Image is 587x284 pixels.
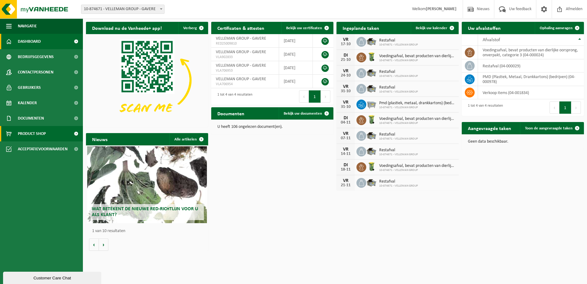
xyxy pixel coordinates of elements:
[336,22,385,34] h2: Ingeplande taken
[299,90,309,103] button: Previous
[216,77,266,81] span: VELLEMAN GROUP - GAVERE
[216,63,266,68] span: VELLEMAN GROUP - GAVERE
[366,161,377,172] img: WB-0140-HPE-GN-50
[366,36,377,46] img: WB-5000-GAL-GY-01
[478,86,584,99] td: verkoop items (04-001834)
[18,141,68,157] span: Acceptatievoorwaarden
[279,61,313,75] td: [DATE]
[478,46,584,59] td: voedingsafval, bevat producten van dierlijke oorsprong, onverpakt, categorie 3 (04-000024)
[279,75,313,88] td: [DATE]
[535,22,583,34] a: Ophaling aanvragen
[379,121,456,125] span: 10-874671 - VELLEMAN GROUP
[366,83,377,93] img: WB-5000-GAL-GY-01
[286,26,322,30] span: Bekijk uw certificaten
[216,50,266,54] span: VELLEMAN GROUP - GAVERE
[478,59,584,73] td: restafval (04-000029)
[87,146,207,223] a: Wat betekent de nieuwe RED-richtlijn voor u als klant?
[211,107,251,119] h2: Documenten
[550,101,559,114] button: Previous
[86,133,114,145] h2: Nieuws
[217,125,327,129] p: U heeft 106 ongelezen document(en).
[340,100,352,105] div: VR
[571,101,581,114] button: Next
[416,26,447,30] span: Bekijk uw kalender
[340,73,352,78] div: 24-10
[216,36,266,41] span: VELLEMAN GROUP - GAVERE
[18,95,37,111] span: Kalender
[340,131,352,136] div: VR
[340,147,352,152] div: VR
[340,37,352,42] div: VR
[468,140,578,144] p: Geen data beschikbaar.
[462,22,507,34] h2: Uw afvalstoffen
[18,111,44,126] span: Documenten
[379,74,418,78] span: 10-874671 - VELLEMAN GROUP
[18,18,37,34] span: Navigatie
[340,163,352,168] div: DI
[18,49,54,65] span: Bedrijfsgegevens
[216,55,274,60] span: VLA902833
[86,34,208,126] img: Download de VHEPlus App
[366,67,377,78] img: WB-5000-GAL-GY-01
[18,65,53,80] span: Contactpersonen
[366,146,377,156] img: WB-5000-GAL-GY-01
[3,270,103,284] iframe: chat widget
[379,179,418,184] span: Restafval
[214,90,252,103] div: 1 tot 4 van 4 resultaten
[99,239,108,251] button: Volgende
[86,22,168,34] h2: Download nu de Vanheede+ app!
[309,90,321,103] button: 1
[379,148,418,153] span: Restafval
[281,22,333,34] a: Bekijk uw certificaten
[92,207,198,217] span: Wat betekent de nieuwe RED-richtlijn voor u als klant?
[540,26,573,30] span: Ophaling aanvragen
[379,184,418,188] span: 10-874671 - VELLEMAN GROUP
[520,122,583,134] a: Toon de aangevraagde taken
[340,53,352,58] div: DI
[321,90,330,103] button: Next
[169,133,208,145] a: Alle artikelen
[525,126,573,130] span: Toon de aangevraagde taken
[366,52,377,62] img: WB-0140-HPE-GN-50
[216,41,274,46] span: RED25009810
[279,34,313,48] td: [DATE]
[340,89,352,93] div: 31-10
[379,69,418,74] span: Restafval
[18,34,41,49] span: Dashboard
[379,137,418,141] span: 10-874671 - VELLEMAN GROUP
[366,130,377,140] img: WB-5000-GAL-GY-01
[284,112,322,116] span: Bekijk uw documenten
[379,153,418,156] span: 10-874671 - VELLEMAN GROUP
[366,114,377,125] img: WB-0140-HPE-GN-50
[426,7,457,11] strong: [PERSON_NAME]
[379,59,456,62] span: 10-874671 - VELLEMAN GROUP
[340,58,352,62] div: 21-10
[379,101,456,106] span: Pmd (plastiek, metaal, drankkartons) (bedrijven)
[92,229,205,233] p: 1 van 10 resultaten
[379,38,418,43] span: Restafval
[89,239,99,251] button: Vorige
[340,42,352,46] div: 17-10
[411,22,458,34] a: Bekijk uw kalender
[379,164,456,168] span: Voedingsafval, bevat producten van dierlijke oorsprong, onverpakt, categorie 3
[340,178,352,183] div: VR
[18,80,41,95] span: Gebruikers
[340,183,352,187] div: 21-11
[340,120,352,125] div: 04-11
[340,152,352,156] div: 14-11
[465,101,503,114] div: 1 tot 4 van 4 resultaten
[379,85,418,90] span: Restafval
[183,26,197,30] span: Verberg
[366,177,377,187] img: WB-5000-GAL-GY-01
[279,48,313,61] td: [DATE]
[279,107,333,120] a: Bekijk uw documenten
[18,126,46,141] span: Product Shop
[211,22,270,34] h2: Certificaten & attesten
[81,5,164,14] span: 10-874671 - VELLEMAN GROUP - GAVERE
[340,136,352,140] div: 07-11
[379,132,418,137] span: Restafval
[379,116,456,121] span: Voedingsafval, bevat producten van dierlijke oorsprong, onverpakt, categorie 3
[340,84,352,89] div: VR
